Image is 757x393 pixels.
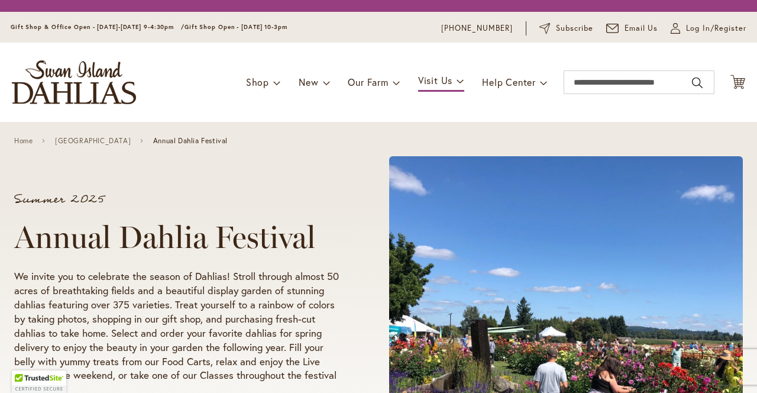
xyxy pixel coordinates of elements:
a: store logo [12,60,136,104]
span: Gift Shop Open - [DATE] 10-3pm [185,23,287,31]
h1: Annual Dahlia Festival [14,220,344,255]
span: Visit Us [418,74,452,86]
a: [GEOGRAPHIC_DATA] [55,137,131,145]
span: Shop [246,76,269,88]
span: Annual Dahlia Festival [153,137,228,145]
a: Email Us [606,22,658,34]
span: Help Center [482,76,536,88]
a: [PHONE_NUMBER] [441,22,513,34]
div: TrustedSite Certified [12,371,66,393]
a: Log In/Register [671,22,746,34]
button: Search [692,73,703,92]
span: Log In/Register [686,22,746,34]
span: Our Farm [348,76,388,88]
span: New [299,76,318,88]
span: Email Us [625,22,658,34]
span: Gift Shop & Office Open - [DATE]-[DATE] 9-4:30pm / [11,23,185,31]
p: Summer 2025 [14,194,344,205]
span: Subscribe [556,22,593,34]
a: Subscribe [539,22,593,34]
a: Home [14,137,33,145]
